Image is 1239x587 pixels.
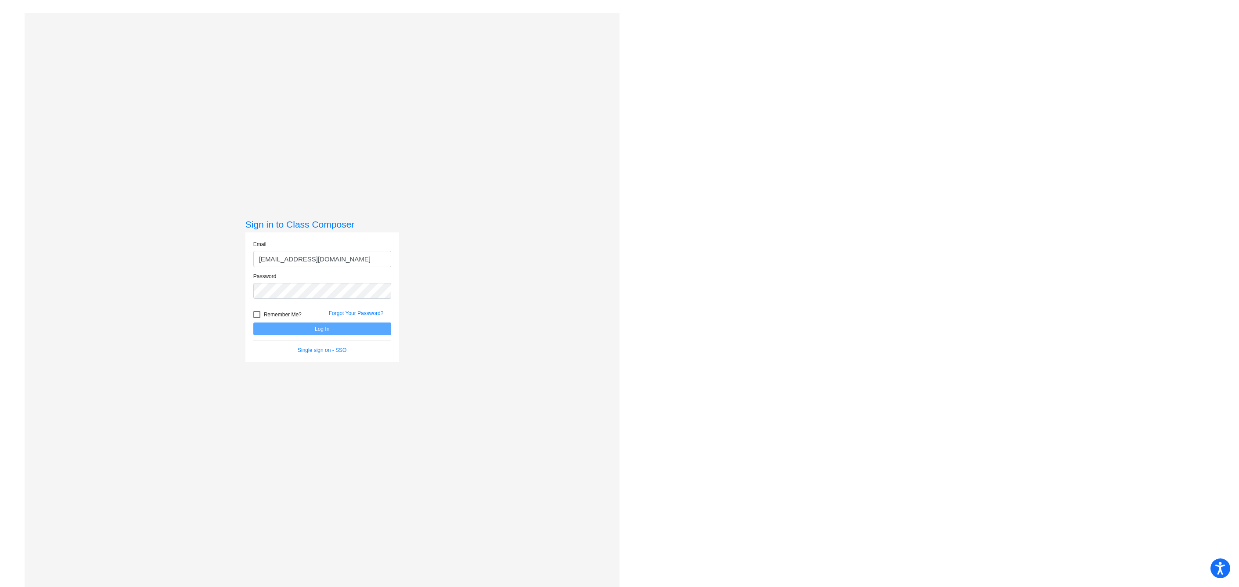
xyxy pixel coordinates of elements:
button: Log In [253,322,391,335]
a: Single sign on - SSO [298,347,346,353]
span: Remember Me? [264,309,302,320]
h3: Sign in to Class Composer [245,219,399,230]
a: Forgot Your Password? [329,310,384,316]
label: Email [253,240,267,248]
label: Password [253,272,277,280]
